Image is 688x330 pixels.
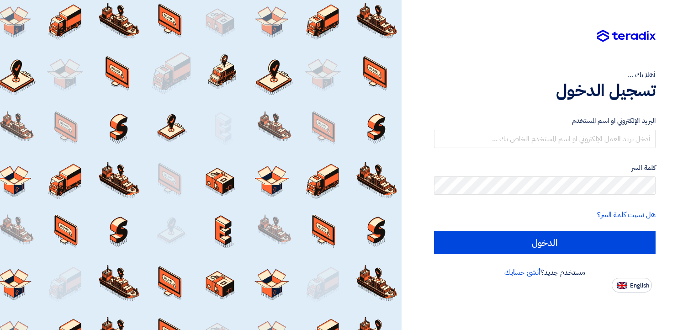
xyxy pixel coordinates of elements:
[434,231,656,254] input: الدخول
[434,69,656,80] div: أهلا بك ...
[597,209,656,220] a: هل نسيت كلمة السر؟
[434,163,656,173] label: كلمة السر
[434,80,656,101] h1: تسجيل الدخول
[434,116,656,126] label: البريد الإلكتروني او اسم المستخدم
[612,278,652,293] button: English
[434,130,656,148] input: أدخل بريد العمل الإلكتروني او اسم المستخدم الخاص بك ...
[630,282,649,289] span: English
[597,30,656,43] img: Teradix logo
[617,282,627,289] img: en-US.png
[504,267,540,278] a: أنشئ حسابك
[434,267,656,278] div: مستخدم جديد؟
